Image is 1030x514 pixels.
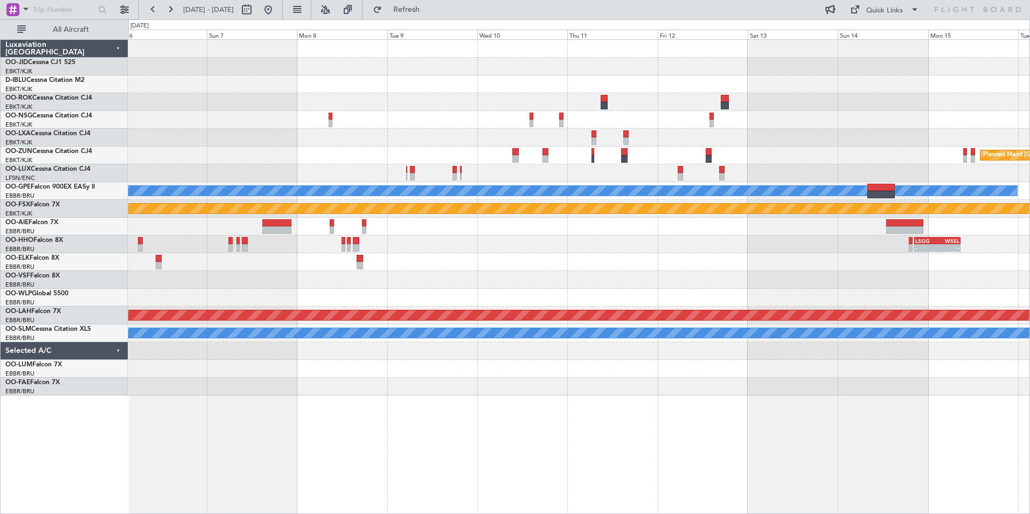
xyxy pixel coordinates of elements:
[5,202,30,208] span: OO-FSX
[658,30,748,39] div: Fri 12
[5,308,31,315] span: OO-LAH
[5,273,60,279] a: OO-VSFFalcon 8X
[5,227,34,235] a: EBBR/BRU
[5,326,31,332] span: OO-SLM
[5,121,32,129] a: EBKT/KJK
[5,219,58,226] a: OO-AIEFalcon 7X
[5,138,32,147] a: EBKT/KJK
[937,245,959,251] div: -
[5,192,34,200] a: EBBR/BRU
[5,255,59,261] a: OO-ELKFalcon 8X
[5,273,30,279] span: OO-VSF
[5,148,92,155] a: OO-ZUNCessna Citation CJ4
[567,30,657,39] div: Thu 11
[5,308,61,315] a: OO-LAHFalcon 7X
[5,281,34,289] a: EBBR/BRU
[5,174,35,182] a: LFSN/ENC
[5,362,62,368] a: OO-LUMFalcon 7X
[5,245,34,253] a: EBBR/BRU
[866,5,903,16] div: Quick Links
[5,237,63,244] a: OO-HHOFalcon 8X
[28,26,114,33] span: All Aircraft
[5,219,29,226] span: OO-AIE
[387,30,477,39] div: Tue 9
[5,67,32,75] a: EBKT/KJK
[33,2,95,18] input: Trip Number
[5,77,85,84] a: D-IBLUCessna Citation M2
[915,238,937,244] div: LSGG
[5,77,26,84] span: D-IBLU
[5,85,32,93] a: EBKT/KJK
[384,6,429,13] span: Refresh
[297,30,387,39] div: Mon 8
[5,334,34,342] a: EBBR/BRU
[117,30,207,39] div: Sat 6
[130,22,149,31] div: [DATE]
[5,148,32,155] span: OO-ZUN
[183,5,234,15] span: [DATE] - [DATE]
[368,1,433,18] button: Refresh
[5,166,31,172] span: OO-LUX
[5,298,34,307] a: EBBR/BRU
[5,210,32,218] a: EBKT/KJK
[5,362,32,368] span: OO-LUM
[928,30,1018,39] div: Mon 15
[5,113,32,119] span: OO-NSG
[5,130,91,137] a: OO-LXACessna Citation CJ4
[915,245,937,251] div: -
[5,290,32,297] span: OO-WLP
[5,326,91,332] a: OO-SLMCessna Citation XLS
[477,30,567,39] div: Wed 10
[5,130,31,137] span: OO-LXA
[5,113,92,119] a: OO-NSGCessna Citation CJ4
[5,95,92,101] a: OO-ROKCessna Citation CJ4
[5,166,91,172] a: OO-LUXCessna Citation CJ4
[5,202,60,208] a: OO-FSXFalcon 7X
[5,316,34,324] a: EBBR/BRU
[5,184,31,190] span: OO-GPE
[5,237,33,244] span: OO-HHO
[5,263,34,271] a: EBBR/BRU
[207,30,297,39] div: Sun 7
[5,184,95,190] a: OO-GPEFalcon 900EX EASy II
[12,21,117,38] button: All Aircraft
[5,379,30,386] span: OO-FAE
[5,290,68,297] a: OO-WLPGlobal 5500
[5,59,28,66] span: OO-JID
[5,103,32,111] a: EBKT/KJK
[5,95,32,101] span: OO-ROK
[748,30,838,39] div: Sat 13
[5,370,34,378] a: EBBR/BRU
[5,387,34,395] a: EBBR/BRU
[5,156,32,164] a: EBKT/KJK
[838,30,928,39] div: Sun 14
[5,379,60,386] a: OO-FAEFalcon 7X
[5,255,30,261] span: OO-ELK
[937,238,959,244] div: WSSL
[845,1,924,18] button: Quick Links
[5,59,75,66] a: OO-JIDCessna CJ1 525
